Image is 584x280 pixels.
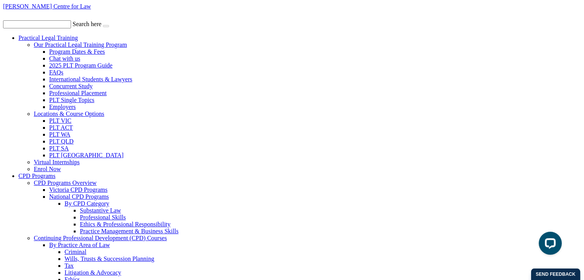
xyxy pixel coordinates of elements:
a: Professional Placement [49,90,107,96]
a: Continuing Professional Development (CPD) Courses [34,235,167,241]
img: mail-ic [14,11,24,19]
a: Concurrent Study [49,83,93,89]
a: PLT SA [49,145,69,152]
a: 2025 PLT Program Guide [49,62,112,69]
a: Employers [49,104,76,110]
a: PLT VIC [49,117,71,124]
a: PLT Single Topics [49,97,94,103]
a: FAQs [49,69,63,76]
a: Substantive Law [80,207,121,214]
a: By Practice Area of Law [49,242,110,248]
a: Victoria CPD Programs [49,186,108,193]
a: PLT QLD [49,138,74,145]
a: PLT WA [49,131,70,138]
a: CPD Programs [18,173,55,179]
a: Professional Skills [80,214,126,221]
a: Practical Legal Training [18,35,78,41]
a: Tax [65,262,74,269]
a: Chat with us [49,55,80,62]
label: Search here [73,21,101,27]
a: Program Dates & Fees [49,48,105,55]
a: Criminal [65,249,86,255]
a: Virtual Internships [34,159,79,165]
a: PLT ACT [49,124,73,131]
a: Ethics & Professional Responsibility [80,221,170,227]
iframe: LiveChat chat widget [533,229,565,261]
img: call-ic [3,10,12,19]
a: By CPD Category [65,200,109,207]
a: [PERSON_NAME] Centre for Law [3,3,91,10]
a: Litigation & Advocacy [65,269,121,276]
a: National CPD Programs [49,193,109,200]
a: Our Practical Legal Training Program [34,41,127,48]
a: Practice Management & Business Skills [80,228,179,234]
a: Locations & Course Options [34,110,104,117]
a: CPD Programs Overview [34,180,97,186]
a: International Students & Lawyers [49,76,132,82]
a: Wills, Trusts & Succession Planning [65,255,154,262]
a: PLT [GEOGRAPHIC_DATA] [49,152,124,158]
a: Enrol Now [34,166,61,172]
